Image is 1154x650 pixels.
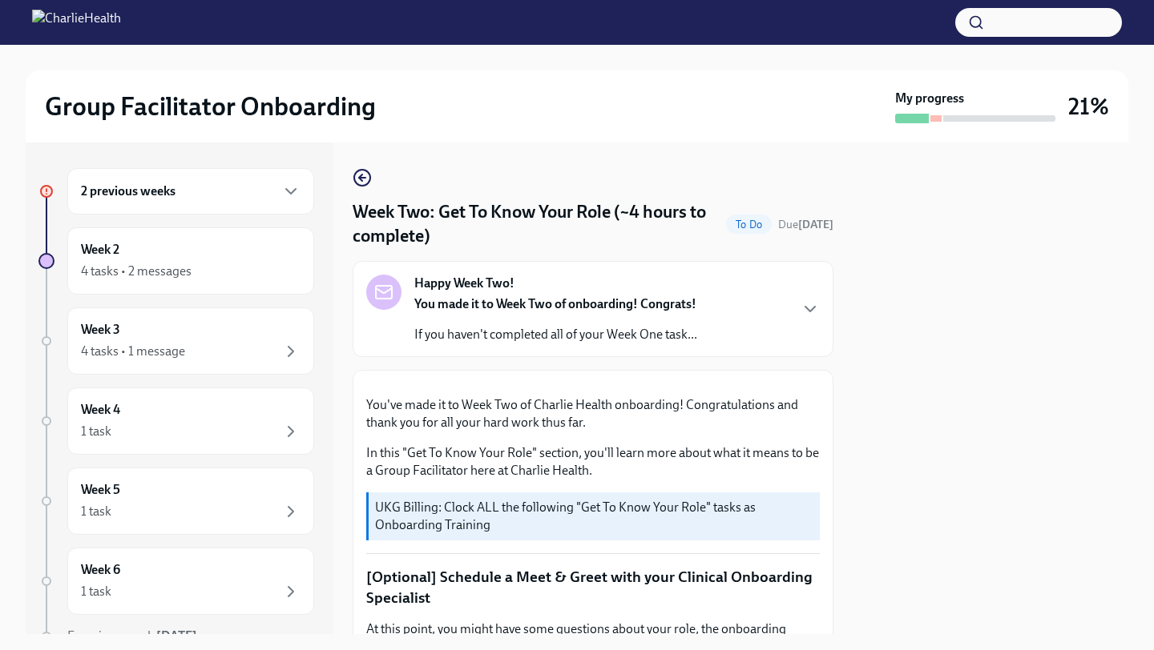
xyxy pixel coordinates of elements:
[81,401,120,419] h6: Week 4
[38,548,314,615] a: Week 61 task
[81,183,176,200] h6: 2 previous weeks
[414,275,514,292] strong: Happy Week Two!
[38,387,314,455] a: Week 41 task
[1068,92,1109,121] h3: 21%
[67,168,314,215] div: 2 previous weeks
[81,481,120,499] h6: Week 5
[778,218,833,231] span: Due
[45,90,376,122] h2: Group Facilitator Onboarding
[726,219,772,231] span: To Do
[81,561,120,579] h6: Week 6
[156,628,197,644] strong: [DATE]
[366,444,820,479] p: In this "Get To Know Your Role" section, you'll learn more about what it means to be a Group Faci...
[38,467,314,535] a: Week 51 task
[81,241,119,259] h6: Week 2
[32,10,121,35] img: CharlieHealth
[414,326,697,343] p: If you haven't completed all of your Week One task...
[81,583,111,600] div: 1 task
[366,567,820,608] p: [Optional] Schedule a Meet & Greet with your Clinical Onboarding Specialist
[414,296,696,311] strong: You made it to Week Two of onboarding! Congrats!
[366,396,820,431] p: You've made it to Week Two of Charlie Health onboarding! Congratulations and thank you for all yo...
[778,217,833,232] span: October 7th, 2025 09:00
[81,321,120,339] h6: Week 3
[38,227,314,295] a: Week 24 tasks • 2 messages
[81,263,192,280] div: 4 tasks • 2 messages
[38,307,314,375] a: Week 34 tasks • 1 message
[353,200,720,248] h4: Week Two: Get To Know Your Role (~4 hours to complete)
[895,90,964,107] strong: My progress
[81,423,111,440] div: 1 task
[81,343,185,360] div: 4 tasks • 1 message
[81,503,111,520] div: 1 task
[798,218,833,231] strong: [DATE]
[67,628,197,644] span: Experience ends
[375,499,813,534] p: UKG Billing: Clock ALL the following "Get To Know Your Role" tasks as Onboarding Training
